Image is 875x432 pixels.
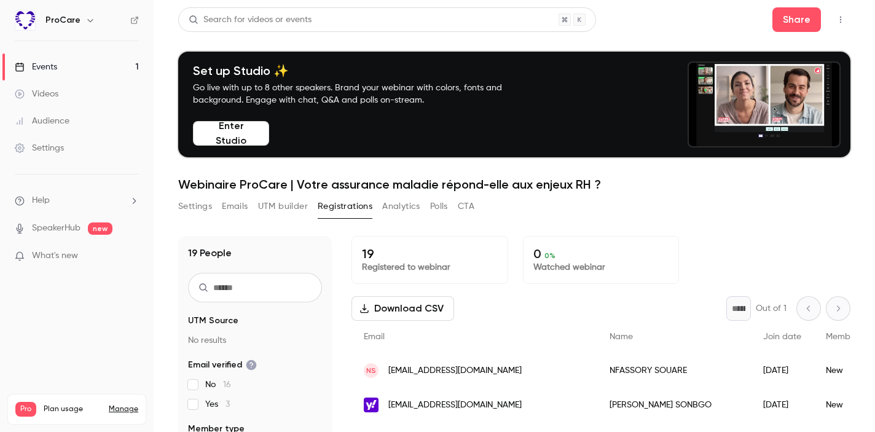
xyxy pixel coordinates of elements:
[430,197,448,216] button: Polls
[318,197,372,216] button: Registrations
[32,194,50,207] span: Help
[388,364,522,377] span: [EMAIL_ADDRESS][DOMAIN_NAME]
[382,197,420,216] button: Analytics
[189,14,312,26] div: Search for videos or events
[756,302,787,315] p: Out of 1
[597,388,751,422] div: [PERSON_NAME] SONBGO
[544,251,555,260] span: 0 %
[364,332,385,341] span: Email
[533,261,669,273] p: Watched webinar
[15,194,139,207] li: help-dropdown-opener
[364,398,379,412] img: yahoo.fr
[388,399,522,412] span: [EMAIL_ADDRESS][DOMAIN_NAME]
[772,7,821,32] button: Share
[188,315,238,327] span: UTM Source
[751,388,814,422] div: [DATE]
[610,332,633,341] span: Name
[763,332,801,341] span: Join date
[223,380,231,389] span: 16
[15,402,36,417] span: Pro
[226,400,230,409] span: 3
[222,197,248,216] button: Emails
[15,88,58,100] div: Videos
[178,197,212,216] button: Settings
[188,334,322,347] p: No results
[351,296,454,321] button: Download CSV
[32,249,78,262] span: What's new
[193,82,531,106] p: Go live with up to 8 other speakers. Brand your webinar with colors, fonts and background. Engage...
[188,246,232,261] h1: 19 People
[193,121,269,146] button: Enter Studio
[88,222,112,235] span: new
[205,398,230,410] span: Yes
[15,142,64,154] div: Settings
[362,261,498,273] p: Registered to webinar
[188,359,257,371] span: Email verified
[44,404,101,414] span: Plan usage
[533,246,669,261] p: 0
[15,61,57,73] div: Events
[15,10,35,30] img: ProCare
[205,379,231,391] span: No
[366,365,376,376] span: NS
[362,246,498,261] p: 19
[751,353,814,388] div: [DATE]
[45,14,80,26] h6: ProCare
[109,404,138,414] a: Manage
[15,115,69,127] div: Audience
[178,177,850,192] h1: Webinaire ProCare | Votre assurance maladie répond-elle aux enjeux RH ?
[458,197,474,216] button: CTA
[193,63,531,78] h4: Set up Studio ✨
[597,353,751,388] div: NFASSORY SOUARE
[32,222,80,235] a: SpeakerHub
[258,197,308,216] button: UTM builder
